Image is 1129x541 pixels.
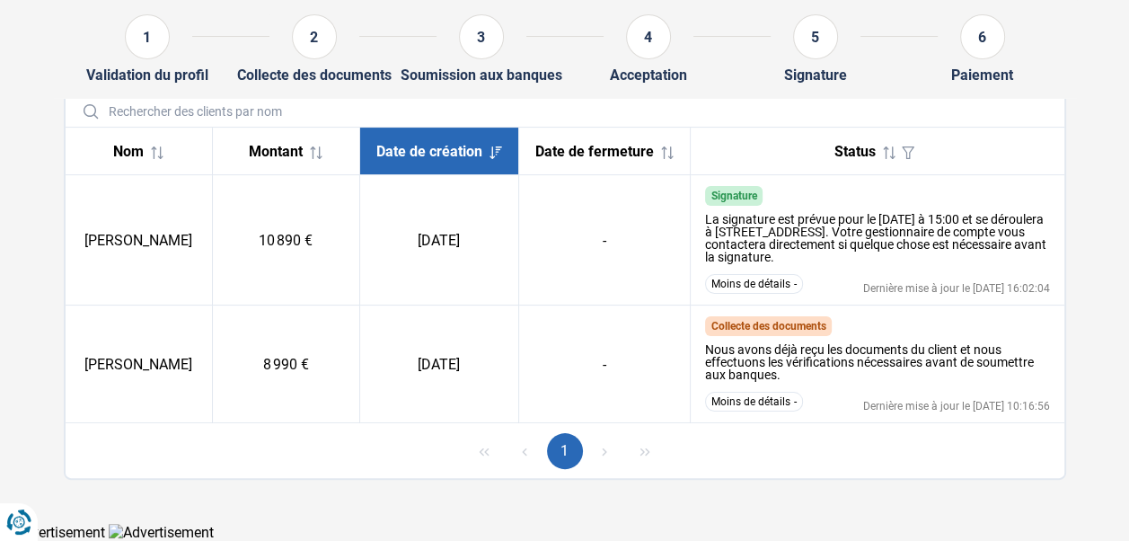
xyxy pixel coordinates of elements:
td: 10 890 € [212,175,359,306]
div: 1 [125,14,170,59]
button: First Page [466,433,502,469]
button: Next Page [587,433,622,469]
td: [PERSON_NAME] [66,175,213,306]
div: Soumission aux banques [401,67,562,84]
div: Signature [784,67,847,84]
div: 5 [793,14,838,59]
td: 8 990 € [212,306,359,423]
button: Moins de détails [705,274,803,294]
td: [DATE] [359,306,518,423]
span: Montant [249,143,303,160]
td: - [518,175,690,306]
td: [DATE] [359,175,518,306]
img: Advertisement [109,524,214,541]
div: Acceptation [610,67,687,84]
div: Dernière mise à jour le [DATE] 10:16:56 [863,401,1050,412]
div: Collecte des documents [237,67,392,84]
td: - [518,306,690,423]
div: Validation du profil [86,67,208,84]
button: Last Page [627,433,663,469]
span: Date de fermeture [535,143,654,160]
button: Previous Page [507,433,542,469]
div: La signature est prévue pour le [DATE] à 15:00 et se déroulera à [STREET_ADDRESS]. Votre gestionn... [705,213,1050,263]
div: 6 [960,14,1005,59]
div: 3 [459,14,504,59]
div: 2 [292,14,337,59]
div: Dernière mise à jour le [DATE] 16:02:04 [863,283,1050,294]
input: Rechercher des clients par nom [73,95,1057,127]
div: Nous avons déjà reçu les documents du client et nous effectuons les vérifications nécessaires ava... [705,343,1050,381]
div: Paiement [951,67,1013,84]
div: 4 [626,14,671,59]
td: [PERSON_NAME] [66,306,213,423]
span: Status [834,143,876,160]
span: Signature [710,190,756,202]
span: Date de création [376,143,482,160]
button: Moins de détails [705,392,803,412]
span: Nom [113,143,144,160]
button: Page 1 [547,433,583,469]
span: Collecte des documents [710,320,825,333]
